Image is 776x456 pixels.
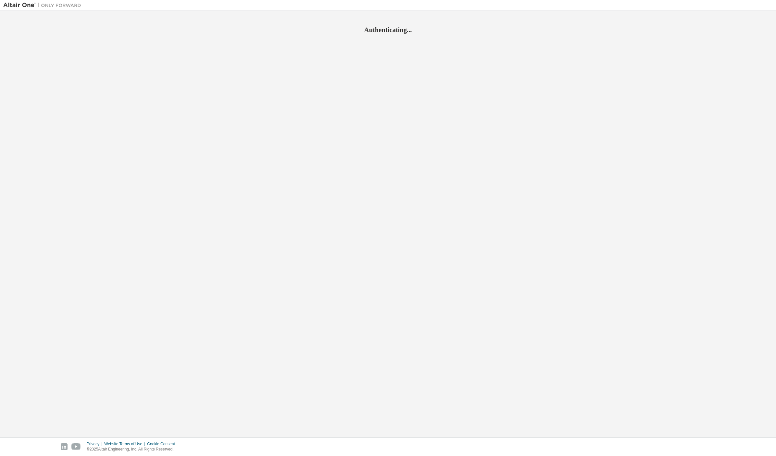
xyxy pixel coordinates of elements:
[71,443,81,450] img: youtube.svg
[3,2,84,8] img: Altair One
[61,443,68,450] img: linkedin.svg
[3,26,773,34] h2: Authenticating...
[147,441,179,447] div: Cookie Consent
[104,441,147,447] div: Website Terms of Use
[87,441,104,447] div: Privacy
[87,447,179,452] p: © 2025 Altair Engineering, Inc. All Rights Reserved.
